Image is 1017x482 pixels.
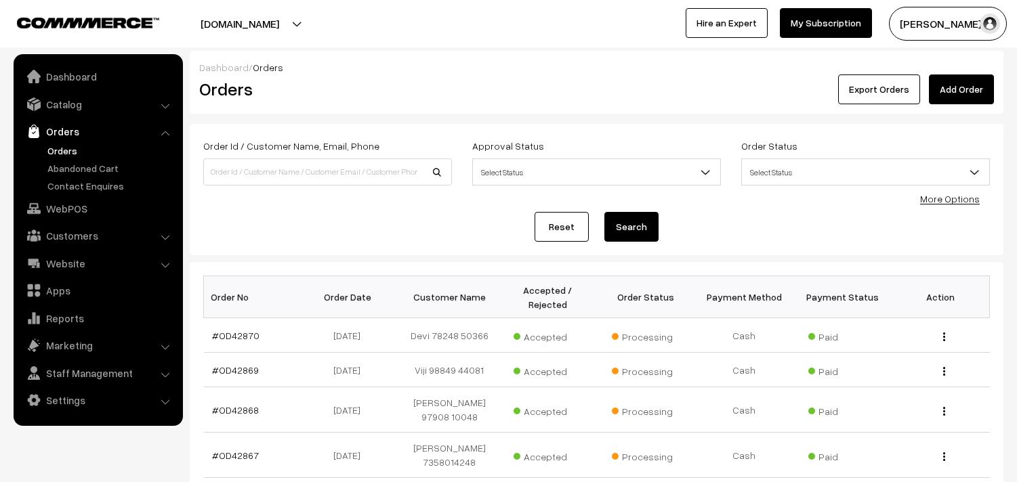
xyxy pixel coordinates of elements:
img: Menu [943,407,945,416]
td: [PERSON_NAME] 97908 10048 [400,387,499,433]
span: Accepted [514,326,581,344]
a: Hire an Expert [686,8,768,38]
a: COMMMERCE [17,14,136,30]
input: Order Id / Customer Name / Customer Email / Customer Phone [203,158,452,185]
span: Processing [612,401,680,418]
th: Customer Name [400,276,499,318]
a: Settings [17,388,178,412]
span: Accepted [514,446,581,464]
span: Processing [612,361,680,378]
span: Select Status [741,158,990,185]
a: Orders [17,119,178,144]
a: Abandoned Cart [44,161,178,175]
a: #OD42870 [212,330,260,341]
th: Payment Method [695,276,793,318]
td: Cash [695,318,793,353]
span: Accepted [514,361,581,378]
label: Approval Status [472,139,544,153]
td: Devi 78248 50366 [400,318,499,353]
div: / [199,60,994,74]
a: WebPOS [17,196,178,221]
span: Accepted [514,401,581,418]
span: Paid [808,326,876,344]
span: Paid [808,361,876,378]
img: Menu [943,367,945,376]
a: Reset [535,212,589,242]
td: [DATE] [302,433,400,478]
th: Order No [204,276,302,318]
a: Add Order [929,74,994,104]
td: Cash [695,433,793,478]
span: Orders [253,62,283,73]
a: Staff Management [17,361,178,385]
img: Menu [943,332,945,341]
span: Processing [612,326,680,344]
td: Cash [695,353,793,387]
span: Processing [612,446,680,464]
label: Order Id / Customer Name, Email, Phone [203,139,379,153]
th: Payment Status [793,276,892,318]
th: Order Date [302,276,400,318]
span: Paid [808,401,876,418]
td: [DATE] [302,353,400,387]
td: Viji 98849 44081 [400,353,499,387]
a: Website [17,251,178,276]
span: Select Status [472,158,721,185]
label: Order Status [741,139,797,153]
a: #OD42868 [212,404,259,416]
a: #OD42867 [212,450,259,461]
span: Select Status [473,160,720,184]
a: Dashboard [17,64,178,89]
a: Dashboard [199,62,249,73]
a: My Subscription [780,8,872,38]
a: Apps [17,278,178,303]
td: [PERSON_NAME] 7358014248 [400,433,499,478]
h2: Orders [199,79,451,100]
a: #OD42869 [212,364,259,376]
a: Orders [44,144,178,158]
img: COMMMERCE [17,18,159,28]
td: Cash [695,387,793,433]
a: More Options [920,193,980,204]
button: [DOMAIN_NAME] [153,7,327,41]
img: user [980,14,1000,34]
th: Accepted / Rejected [499,276,597,318]
a: Customers [17,223,178,248]
th: Order Status [597,276,695,318]
span: Select Status [742,160,989,184]
td: [DATE] [302,387,400,433]
a: Contact Enquires [44,179,178,193]
a: Reports [17,306,178,330]
th: Action [892,276,990,318]
span: Paid [808,446,876,464]
button: [PERSON_NAME] s… [889,7,1007,41]
img: Menu [943,452,945,461]
a: Marketing [17,333,178,357]
button: Export Orders [838,74,920,104]
a: Catalog [17,92,178,116]
button: Search [604,212,659,242]
td: [DATE] [302,318,400,353]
